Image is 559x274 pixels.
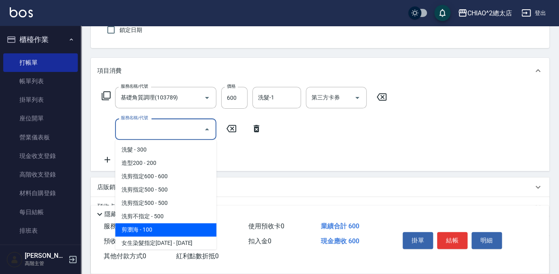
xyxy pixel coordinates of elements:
p: 店販銷售 [97,183,122,192]
p: 項目消費 [97,67,122,75]
button: Close [201,123,213,136]
button: 登出 [518,6,549,21]
span: 服務消費 600 [104,222,141,230]
div: CHIAO^2總太店 [467,8,512,18]
a: 帳單列表 [3,72,78,91]
div: 店販銷售 [91,177,549,197]
img: Person [6,251,23,268]
p: 預收卡販賣 [97,202,128,211]
h5: [PERSON_NAME] [25,252,66,260]
span: 預收卡販賣 0 [104,237,140,245]
button: Open [201,91,213,104]
span: 其他付款方式 0 [104,252,146,260]
span: 紅利點數折抵 0 [176,252,219,260]
div: 項目消費 [91,58,549,84]
label: 服務名稱/代號 [121,115,148,121]
a: 現金收支登錄 [3,147,78,165]
span: 洗髮 - 300 [115,143,216,156]
a: 排班表 [3,221,78,240]
span: 造型200 - 200 [115,156,216,170]
button: 結帳 [437,232,467,249]
span: 使用預收卡 0 [248,222,284,230]
label: 價格 [227,83,235,89]
a: 材料自購登錄 [3,184,78,202]
a: 打帳單 [3,53,78,72]
button: 櫃檯作業 [3,29,78,50]
span: 洗剪指定500 - 500 [115,183,216,196]
span: 業績合計 600 [321,222,359,230]
div: 預收卡販賣 [91,197,549,216]
a: 現場電腦打卡 [3,240,78,259]
button: save [434,5,450,21]
span: 洗剪指定500 - 500 [115,196,216,210]
a: 營業儀表板 [3,128,78,147]
span: 女生染髮指定[DATE] - [DATE] [115,236,216,250]
span: 扣入金 0 [248,237,271,245]
button: CHIAO^2總太店 [454,5,515,21]
span: 剪瀏海 - 100 [115,223,216,236]
span: 鎖定日期 [119,26,142,34]
button: Open [351,91,364,104]
a: 座位開單 [3,109,78,128]
a: 每日結帳 [3,203,78,221]
button: 掛單 [403,232,433,249]
span: 洗剪不指定 - 500 [115,210,216,223]
img: Logo [10,7,33,17]
a: 掛單列表 [3,91,78,109]
span: 洗剪指定600 - 600 [115,170,216,183]
button: 明細 [472,232,502,249]
p: 高階主管 [25,260,66,267]
label: 服務名稱/代號 [121,83,148,89]
span: 現金應收 600 [321,237,359,245]
a: 高階收支登錄 [3,165,78,184]
p: 隱藏業績明細 [105,210,141,219]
